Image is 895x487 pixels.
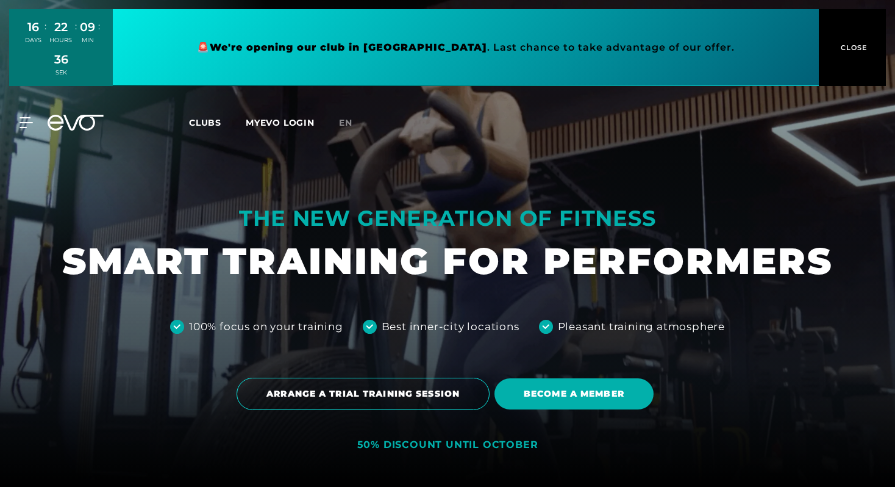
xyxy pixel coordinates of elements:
font: ARRANGE A TRIAL TRAINING SESSION [266,388,460,399]
font: 50% DISCOUNT UNTIL OCTOBER [357,439,538,450]
font: SEK [55,69,67,76]
font: Clubs [189,117,221,128]
font: BECOME A MEMBER [524,388,624,399]
font: 22 [54,20,68,34]
font: DAYS [25,37,41,43]
font: : [75,20,77,32]
font: SMART TRAINING FOR PERFORMERS [62,239,833,283]
font: 16 [27,20,39,34]
font: 100% focus on your training [189,320,343,333]
div: 36 [54,51,68,68]
a: Clubs [189,117,246,128]
a: ARRANGE A TRIAL TRAINING SESSION [237,369,494,419]
button: CLOSE [819,9,886,86]
font: en [339,117,352,128]
font: CLOSE [841,43,868,52]
a: en [339,116,367,130]
font: 09 [80,20,95,34]
font: HOURS [49,37,72,43]
font: : [98,20,100,32]
font: THE NEW GENERATION OF FITNESS [239,205,655,231]
font: Best inner-city locations [382,320,519,333]
font: : [45,20,46,32]
a: MYEVO LOGIN [246,117,315,128]
font: MIN [82,37,94,43]
font: Pleasant training atmosphere [558,320,725,333]
a: BECOME A MEMBER [494,369,658,419]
